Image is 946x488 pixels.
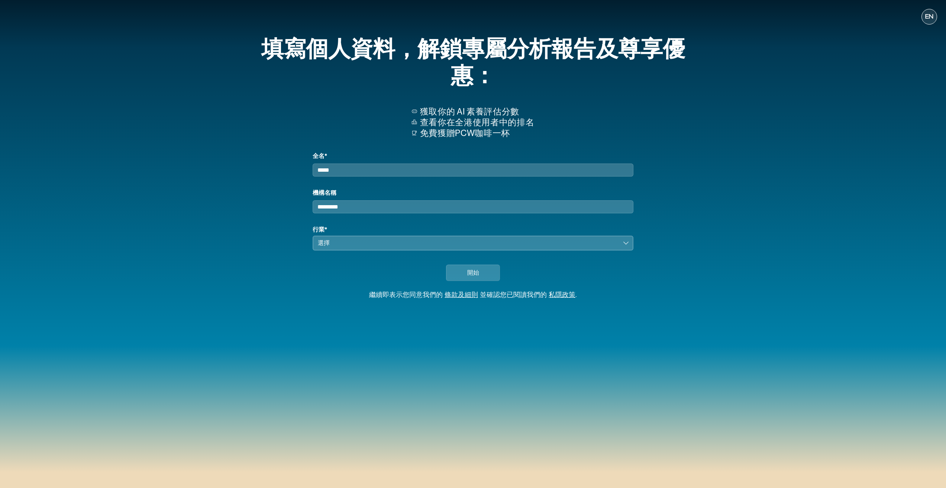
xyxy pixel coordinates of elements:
button: 選擇 [313,236,633,251]
p: 獲取你的 AI 素養評估分數 [420,106,534,117]
div: 選擇 [318,239,617,248]
button: 開始 [446,265,500,281]
div: 填寫個人資料，解鎖專屬分析報告及尊享優惠： [244,32,702,94]
a: 私隱政策 [549,292,575,298]
div: 繼續即表示您同意我們的 並確認您已閱讀我們的 . [369,291,577,300]
label: 機構名稱 [313,188,633,197]
p: 查看你在全港使用者中的排名 [420,117,534,128]
a: 條款及細則 [445,292,478,298]
p: 免費獲贈PCW咖啡一杯 [420,128,534,139]
span: EN [925,13,934,20]
span: 開始 [467,268,479,277]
